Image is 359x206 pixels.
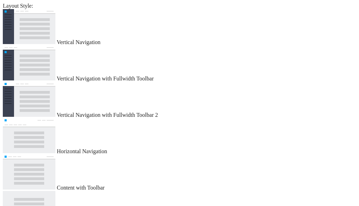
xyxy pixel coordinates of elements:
span: Vertical Navigation with Fullwidth Toolbar 2 [57,112,158,118]
md-radio-button: Content with Toolbar [3,155,356,191]
md-radio-button: Vertical Navigation with Fullwidth Toolbar [3,45,356,82]
div: Layout Style: [3,3,356,9]
md-radio-button: Vertical Navigation with Fullwidth Toolbar 2 [3,82,356,118]
img: content-with-toolbar.jpg [3,155,55,190]
span: Horizontal Navigation [57,148,107,154]
md-radio-button: Horizontal Navigation [3,118,356,155]
img: vertical-nav-with-full-toolbar-2.jpg [3,82,55,117]
span: Vertical Navigation [57,39,101,45]
span: Vertical Navigation with Fullwidth Toolbar [57,76,154,81]
span: Content with Toolbar [57,185,104,191]
img: vertical-nav.jpg [3,9,55,44]
img: vertical-nav-with-full-toolbar.jpg [3,45,55,80]
md-radio-button: Vertical Navigation [3,9,356,45]
img: horizontal-nav.jpg [3,118,55,153]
